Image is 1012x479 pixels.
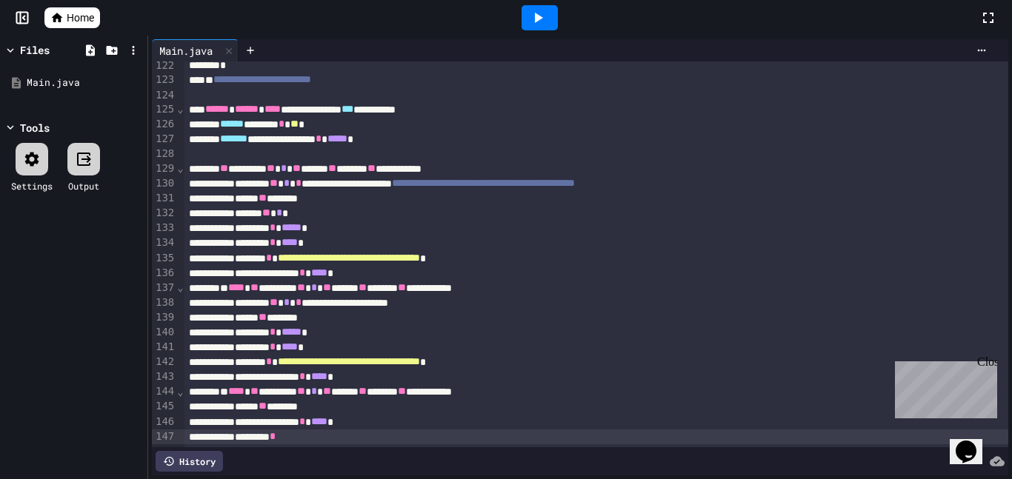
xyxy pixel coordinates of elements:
[152,251,176,266] div: 135
[176,281,184,293] span: Fold line
[889,355,997,418] iframe: chat widget
[20,42,50,58] div: Files
[152,117,176,132] div: 126
[950,420,997,464] iframe: chat widget
[152,429,176,444] div: 147
[152,266,176,281] div: 136
[44,7,100,28] a: Home
[152,221,176,235] div: 133
[11,179,53,192] div: Settings
[152,355,176,369] div: 142
[152,384,176,399] div: 144
[152,88,176,103] div: 124
[152,176,176,191] div: 130
[152,295,176,310] div: 138
[156,451,223,472] div: History
[152,132,176,147] div: 127
[152,102,176,117] div: 125
[152,310,176,325] div: 139
[176,103,184,115] span: Fold line
[152,399,176,414] div: 145
[152,73,176,87] div: 123
[152,161,176,176] div: 129
[27,76,142,90] div: Main.java
[176,162,184,174] span: Fold line
[152,147,176,161] div: 128
[152,340,176,355] div: 141
[176,386,184,398] span: Fold line
[152,43,220,58] div: Main.java
[68,179,99,192] div: Output
[152,235,176,250] div: 134
[67,10,94,25] span: Home
[6,6,102,94] div: Chat with us now!Close
[152,415,176,429] div: 146
[152,206,176,221] div: 132
[152,39,239,61] div: Main.java
[152,369,176,384] div: 143
[20,120,50,135] div: Tools
[152,325,176,340] div: 140
[152,191,176,206] div: 131
[152,281,176,295] div: 137
[152,58,176,73] div: 122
